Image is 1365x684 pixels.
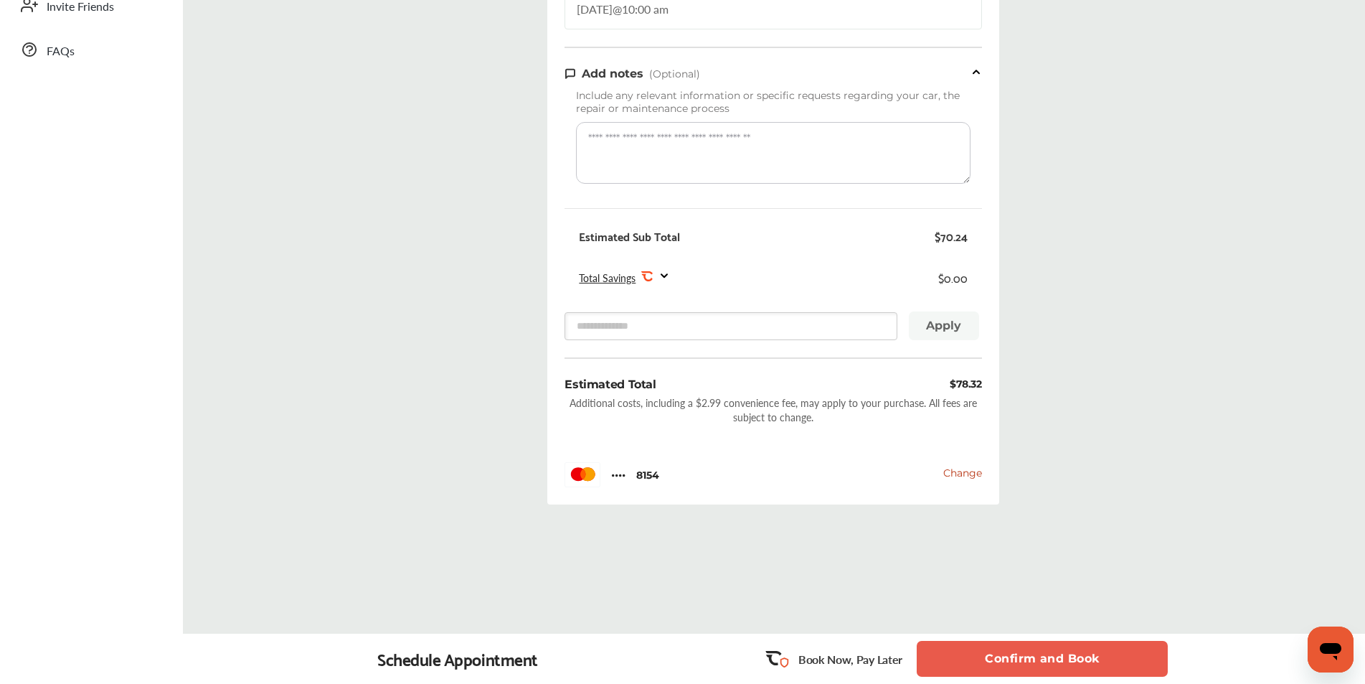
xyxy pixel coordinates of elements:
[622,1,669,17] span: 10:00 am
[565,376,656,393] div: Estimated Total
[917,641,1168,677] button: Confirm and Book
[798,651,902,667] p: Book Now, Pay Later
[943,467,982,479] span: Change
[577,1,613,17] span: [DATE]
[579,229,680,243] div: Estimated Sub Total
[909,311,979,340] button: Apply
[47,42,75,61] span: FAQs
[649,67,700,80] span: (Optional)
[13,31,169,68] a: FAQs
[950,376,982,393] div: $78.32
[377,649,538,669] div: Schedule Appointment
[938,268,968,287] div: $0.00
[565,67,576,80] img: note-icon.db9493fa.svg
[565,462,600,487] img: MasterCard.svg
[611,468,625,482] span: 8154
[1308,627,1354,673] iframe: Button to launch messaging window
[565,395,981,424] div: Additional costs, including a $2.99 convenience fee, may apply to your purchase. All fees are sub...
[636,469,659,482] span: 8154
[579,271,636,285] span: Total Savings
[576,89,960,115] span: Include any relevant information or specific requests regarding your car, the repair or maintenan...
[582,67,643,80] span: Add notes
[935,229,968,243] div: $70.24
[613,1,622,17] span: @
